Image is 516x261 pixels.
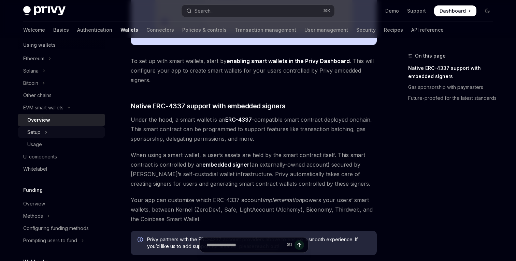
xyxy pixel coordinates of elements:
[18,138,105,151] a: Usage
[356,22,376,38] a: Security
[182,22,227,38] a: Policies & controls
[131,101,286,111] span: Native ERC-4337 support with embedded signers
[434,5,476,16] a: Dashboard
[206,237,284,252] input: Ask a question...
[411,22,444,38] a: API reference
[131,195,377,224] span: Your app can customize which ERC-4337 account powers your users’ smart wallets, between Kernel (Z...
[23,91,52,99] div: Other chains
[120,22,138,38] a: Wallets
[18,198,105,210] a: Overview
[18,65,105,77] button: Toggle Solana section
[18,126,105,138] button: Toggle Setup section
[23,22,45,38] a: Welcome
[23,224,89,232] div: Configuring funding methods
[18,89,105,102] a: Other chains
[23,67,39,75] div: Solana
[23,79,38,87] div: Bitcoin
[23,6,66,16] img: dark logo
[18,222,105,234] a: Configuring funding methods
[384,22,403,38] a: Recipes
[23,153,57,161] div: UI components
[195,7,214,15] div: Search...
[415,52,446,60] span: On this page
[131,150,377,188] span: When using a smart wallet, a user’s assets are held by the smart contract itself. This smart cont...
[53,22,69,38] a: Basics
[23,55,44,63] div: Ethereum
[408,82,498,93] a: Gas sponsorship with paymasters
[262,197,302,203] em: implementation
[23,165,47,173] div: Whitelabel
[227,58,350,65] a: enabling smart wallets in the Privy Dashboard
[131,56,377,85] span: To set up with smart wallets, start by . This will configure your app to create smart wallets for...
[18,210,105,222] button: Toggle Methods section
[131,115,377,143] span: Under the hood, a smart wallet is an -compatible smart contract deployed onchain. This smart cont...
[77,22,112,38] a: Authentication
[295,240,304,250] button: Send message
[182,5,334,17] button: Open search
[304,22,348,38] a: User management
[23,236,77,245] div: Prompting users to fund
[407,7,426,14] a: Support
[18,151,105,163] a: UI components
[27,116,50,124] div: Overview
[408,93,498,104] a: Future-proofed for the latest standards
[23,200,45,208] div: Overview
[482,5,493,16] button: Toggle dark mode
[146,22,174,38] a: Connectors
[18,77,105,89] button: Toggle Bitcoin section
[23,212,43,220] div: Methods
[408,63,498,82] a: Native ERC-4337 support with embedded signers
[235,22,296,38] a: Transaction management
[18,234,105,247] button: Toggle Prompting users to fund section
[23,186,43,194] h5: Funding
[202,161,249,168] strong: embedded signer
[18,52,105,65] button: Toggle Ethereum section
[23,104,63,112] div: EVM smart wallets
[225,116,252,123] a: ERC-4337
[323,8,330,14] span: ⌘ K
[18,102,105,114] button: Toggle EVM smart wallets section
[385,7,399,14] a: Demo
[27,128,41,136] div: Setup
[27,140,42,149] div: Usage
[18,114,105,126] a: Overview
[440,7,466,14] span: Dashboard
[18,163,105,175] a: Whitelabel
